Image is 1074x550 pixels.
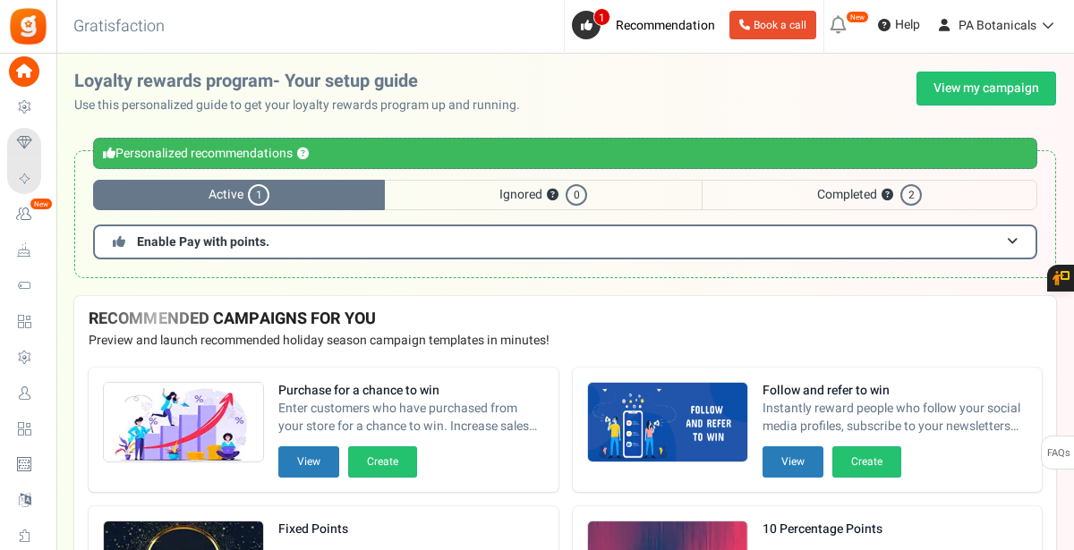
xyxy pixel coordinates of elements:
strong: Purchase for a chance to win [278,382,544,400]
span: PA Botanicals [959,16,1036,35]
span: FAQs [1046,436,1070,470]
span: 0 [566,184,587,206]
img: Gratisfaction [8,6,48,47]
button: ? [297,148,309,160]
p: Preview and launch recommended holiday season campaign templates in minutes! [89,332,1042,350]
a: View my campaign [916,72,1056,106]
button: ? [882,190,893,201]
span: Help [891,16,920,34]
span: Enter customers who have purchased from your store for a chance to win. Increase sales and AOV. [278,400,544,436]
button: ? [547,190,558,201]
h2: Loyalty rewards program- Your setup guide [74,72,534,91]
strong: Follow and refer to win [763,382,1028,400]
p: Use this personalized guide to get your loyalty rewards program up and running. [74,97,534,114]
span: Active [93,180,385,210]
h3: Gratisfaction [54,9,184,45]
span: Recommendation [616,16,715,35]
div: Personalized recommendations [93,138,1037,169]
strong: Fixed Points [278,520,417,538]
h4: RECOMMENDED CAMPAIGNS FOR YOU [89,310,1042,328]
button: Create [832,446,901,478]
em: New [846,11,869,23]
em: New [30,198,53,210]
span: 1 [593,8,610,26]
span: Ignored [385,180,702,210]
strong: 10 Percentage Points [763,520,901,538]
span: Enable Pay with points. [137,233,269,251]
a: Book a call [729,11,816,39]
a: 1 Recommendation [572,11,722,39]
img: Recommended Campaigns [104,383,263,463]
button: Create [348,446,417,478]
img: Recommended Campaigns [588,383,747,463]
span: Completed [702,180,1037,210]
span: 1 [248,184,269,206]
a: New [7,199,48,230]
span: 2 [900,184,922,206]
button: View [763,446,823,478]
span: Instantly reward people who follow your social media profiles, subscribe to your newsletters and ... [763,400,1028,436]
button: View [278,446,339,478]
a: Help [871,11,927,39]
